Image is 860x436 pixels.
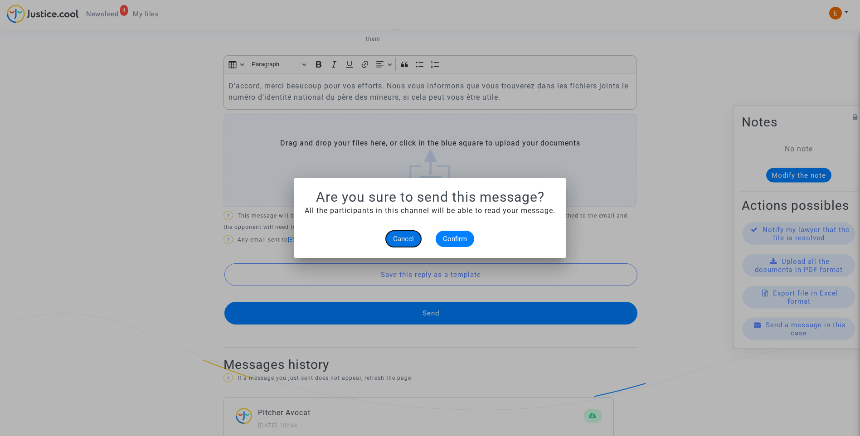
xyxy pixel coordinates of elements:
span: All the participants in this channel will be able to read your message. [305,206,555,215]
span: Confirm [443,235,467,243]
button: Cancel [386,231,421,247]
h1: Are you sure to send this message? [305,189,555,205]
button: Confirm [436,231,474,247]
span: Cancel [393,235,414,243]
